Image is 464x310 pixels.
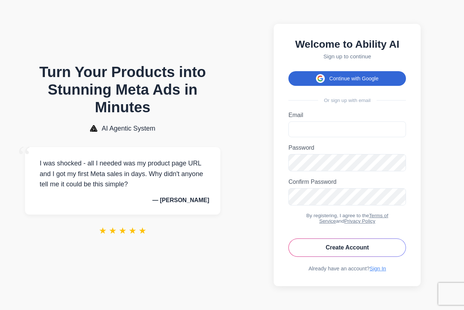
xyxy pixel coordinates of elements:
[90,125,97,132] img: AI Agentic System Logo
[36,158,209,190] p: I was shocked - all I needed was my product page URL and I got my first Meta sales in days. Why d...
[288,145,406,151] label: Password
[319,213,388,224] a: Terms of Service
[370,266,386,271] a: Sign In
[288,98,406,103] div: Or sign up with email
[288,266,406,271] div: Already have an account?
[288,112,406,118] label: Email
[139,226,147,236] span: ★
[25,63,220,116] h1: Turn Your Products into Stunning Meta Ads in Minutes
[99,226,107,236] span: ★
[102,125,155,132] span: AI Agentic System
[288,53,406,59] p: Sign up to continue
[288,39,406,50] h2: Welcome to Ability AI
[119,226,127,236] span: ★
[36,197,209,204] p: — [PERSON_NAME]
[288,213,406,224] div: By registering, I agree to the and
[288,71,406,86] button: Continue with Google
[288,179,406,185] label: Confirm Password
[288,238,406,257] button: Create Account
[109,226,117,236] span: ★
[344,218,375,224] a: Privacy Policy
[18,140,31,173] span: “
[129,226,137,236] span: ★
